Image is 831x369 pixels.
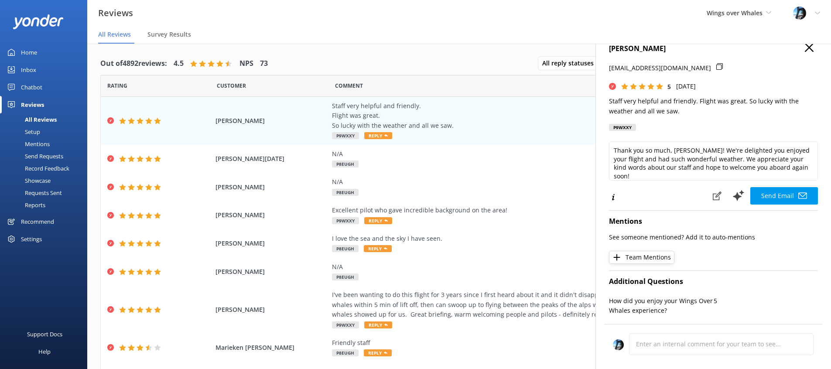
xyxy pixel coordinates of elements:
span: [PERSON_NAME] [215,116,328,126]
div: I've been wanting to do this flight for 3 years since I first heard about it and it didn't disapp... [332,290,729,319]
a: Record Feedback [5,162,87,174]
span: Reply [364,349,392,356]
button: Send Email [750,187,818,205]
span: [PERSON_NAME] [215,305,328,314]
div: Requests Sent [5,187,62,199]
span: Reply [364,132,392,139]
p: 5 [714,296,818,306]
span: Reply [364,321,392,328]
div: Friendly staff [332,338,729,348]
div: Chatbot [21,79,42,96]
div: Mentions [5,138,50,150]
a: All Reviews [5,113,87,126]
span: Date [217,82,246,90]
img: 145-1635463833.jpg [793,7,806,20]
button: Team Mentions [609,251,674,264]
div: I love the sea and the sky I have seen. [332,234,729,243]
div: Staff very helpful and friendly. Flight was great. So lucky with the weather and all we saw. [332,101,729,130]
p: See someone mentioned? Add it to auto-mentions [609,232,818,242]
div: Send Requests [5,150,63,162]
div: Home [21,44,37,61]
div: All Reviews [5,113,57,126]
a: Mentions [5,138,87,150]
h4: NPS [239,58,253,69]
div: Record Feedback [5,162,69,174]
span: All reply statuses [542,58,599,68]
span: Reply [364,245,392,252]
div: Inbox [21,61,36,79]
a: Requests Sent [5,187,87,199]
span: [PERSON_NAME][DATE] [215,154,328,164]
h4: [PERSON_NAME] [609,43,818,55]
span: [PERSON_NAME] [215,182,328,192]
span: Wings over Whales [707,9,763,17]
div: Reviews [21,96,44,113]
span: P9WXXY [332,321,359,328]
span: P9WXXY [332,132,359,139]
div: N/A [332,177,729,187]
div: Settings [21,230,42,248]
div: N/A [332,149,729,159]
h4: 73 [260,58,268,69]
p: [EMAIL_ADDRESS][DOMAIN_NAME] [609,63,711,73]
span: P9WXXY [332,217,359,224]
h4: 4.5 [174,58,184,69]
div: Support Docs [27,325,62,343]
h4: Additional Questions [609,276,818,287]
span: P8EUGH [332,245,359,252]
h4: Mentions [609,216,818,227]
p: Staff very helpful and friendly. Flight was great. So lucky with the weather and all we saw. [609,96,818,116]
a: Reports [5,199,87,211]
span: [PERSON_NAME] [215,267,328,277]
img: yonder-white-logo.png [13,14,63,29]
span: Survey Results [147,30,191,39]
div: Showcase [5,174,51,187]
div: Setup [5,126,40,138]
textarea: Thank you so much, [PERSON_NAME]! We're delighted you enjoyed your flight and had such wonderful ... [609,141,818,181]
a: Showcase [5,174,87,187]
div: Reports [5,199,45,211]
span: [PERSON_NAME] [215,239,328,248]
span: All Reviews [98,30,131,39]
a: Setup [5,126,87,138]
img: 145-1635463833.jpg [613,339,624,350]
span: P8EUGH [332,349,359,356]
div: P9WXXY [609,124,636,131]
span: Question [335,82,363,90]
p: How did you enjoy your Wings Over Whales experience? [609,296,714,316]
div: N/A [332,262,729,272]
span: [PERSON_NAME] [215,210,328,220]
h4: Out of 4892 reviews: [100,58,167,69]
a: Send Requests [5,150,87,162]
span: Date [107,82,127,90]
button: Close [805,43,814,53]
span: Marieken [PERSON_NAME] [215,343,328,352]
span: P8EUGH [332,189,359,196]
p: [DATE] [676,82,696,91]
span: P8EUGH [332,273,359,280]
div: Recommend [21,213,54,230]
span: Reply [364,217,392,224]
div: Excellent pilot who gave incredible background on the area! [332,205,729,215]
div: Help [38,343,51,360]
span: P8EUGH [332,161,359,167]
span: 5 [667,82,671,91]
h3: Reviews [98,6,133,20]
